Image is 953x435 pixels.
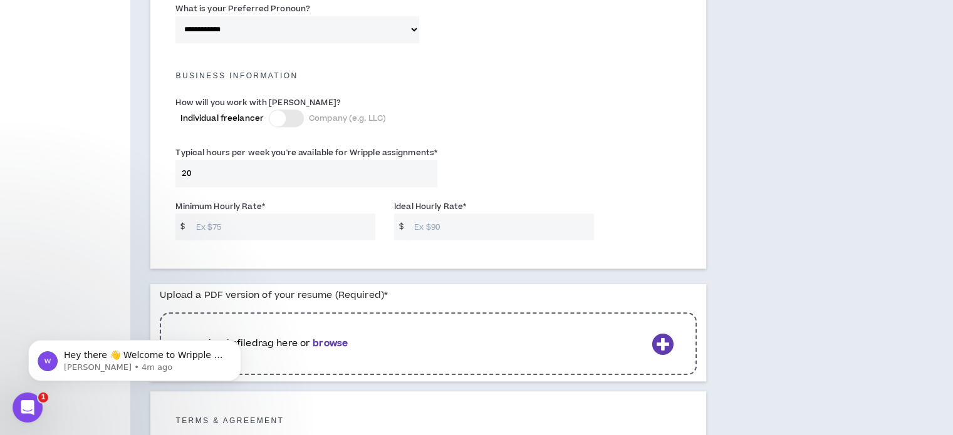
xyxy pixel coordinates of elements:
input: Ex $75 [190,213,375,240]
div: To upload afiledrag here orbrowse [160,306,697,381]
b: browse [313,337,348,350]
h5: Terms & Agreement [175,416,681,425]
label: Upload a PDF version of your resume (Required) [160,284,388,306]
span: Company (e.g. LLC) [309,113,386,124]
label: Typical hours per week you're available for Wripple assignments [175,143,437,163]
label: How will you work with [PERSON_NAME]? [175,93,340,113]
span: 1 [38,392,48,402]
p: To upload a file drag here or [183,337,646,351]
iframe: Intercom live chat [13,392,43,422]
span: Individual freelancer [180,113,264,124]
label: Minimum Hourly Rate [175,197,264,217]
iframe: Intercom notifications message [9,314,260,401]
h5: Business Information [166,71,690,80]
span: $ [175,213,190,240]
label: Ideal Hourly Rate [394,197,466,217]
span: $ [394,213,409,240]
input: Ex $90 [408,213,593,240]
